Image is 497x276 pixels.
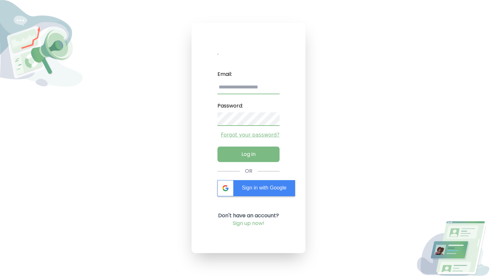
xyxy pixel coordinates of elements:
button: Log in [217,147,280,162]
div: OR [245,167,252,175]
p: Don't have an account? [217,212,280,227]
label: Email: [217,68,280,81]
span: Sign in with Google [242,185,287,190]
img: My Influency [217,49,280,57]
a: Sign up now! [233,220,264,227]
label: Password: [217,99,280,112]
div: Sign in with Google [217,180,295,196]
img: Login Image2 [414,221,497,276]
a: Forgot your password? [217,131,280,139]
